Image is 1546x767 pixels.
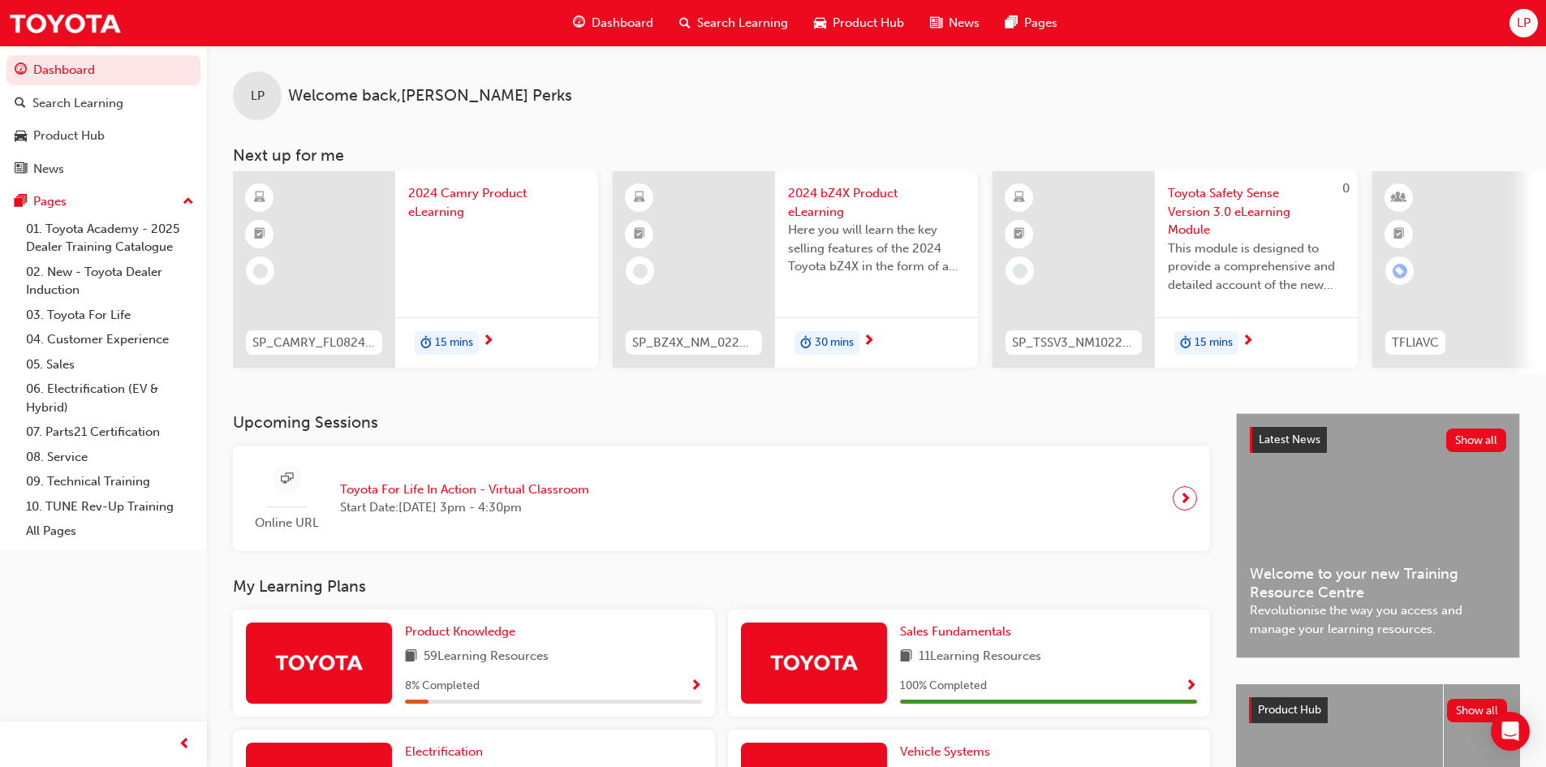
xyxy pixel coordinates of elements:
[183,192,194,213] span: up-icon
[900,743,997,761] a: Vehicle Systems
[405,623,522,641] a: Product Knowledge
[6,154,200,184] a: News
[19,494,200,519] a: 10. TUNE Rev-Up Training
[8,5,122,41] img: Trak
[801,6,917,40] a: car-iconProduct Hub
[233,171,598,368] a: SP_CAMRY_FL0824_EL2024 Camry Product eLearningduration-icon15 mins
[1179,487,1191,510] span: next-icon
[19,260,200,303] a: 02. New - Toyota Dealer Induction
[6,55,200,85] a: Dashboard
[690,679,702,694] span: Show Progress
[1392,334,1439,352] span: TFLIAVC
[993,171,1358,368] a: 0SP_TSSV3_NM1022_ELToyota Safety Sense Version 3.0 eLearning ModuleThis module is designed to pro...
[863,334,875,349] span: next-icon
[233,413,1210,432] h3: Upcoming Sessions
[33,127,105,145] div: Product Hub
[405,647,417,667] span: book-icon
[1342,181,1350,196] span: 0
[405,744,483,759] span: Electrification
[1014,224,1025,245] span: booktick-icon
[1250,565,1506,601] span: Welcome to your new Training Resource Centre
[435,334,473,352] span: 15 mins
[613,171,978,368] a: SP_BZ4X_NM_0224_EL012024 bZ4X Product eLearningHere you will learn the key selling features of th...
[697,14,788,32] span: Search Learning
[900,744,990,759] span: Vehicle Systems
[254,224,265,245] span: booktick-icon
[179,735,191,755] span: prev-icon
[633,264,648,278] span: learningRecordVerb_NONE-icon
[1393,264,1407,278] span: learningRecordVerb_ENROLL-icon
[19,352,200,377] a: 05. Sales
[19,303,200,328] a: 03. Toyota For Life
[679,13,691,33] span: search-icon
[15,129,27,144] span: car-icon
[930,13,942,33] span: news-icon
[15,63,27,78] span: guage-icon
[420,333,432,354] span: duration-icon
[634,224,645,245] span: booktick-icon
[949,14,980,32] span: News
[15,195,27,209] span: pages-icon
[1447,699,1508,722] button: Show all
[1185,676,1197,696] button: Show Progress
[233,577,1210,596] h3: My Learning Plans
[19,217,200,260] a: 01. Toyota Academy - 2025 Dealer Training Catalogue
[405,743,489,761] a: Electrification
[207,146,1546,165] h3: Next up for me
[634,187,645,209] span: learningResourceType_ELEARNING-icon
[1258,703,1321,717] span: Product Hub
[246,514,327,532] span: Online URL
[251,87,265,106] span: LP
[405,677,480,696] span: 8 % Completed
[340,480,589,499] span: Toyota For Life In Action - Virtual Classroom
[1250,427,1506,453] a: Latest NewsShow all
[1242,334,1254,349] span: next-icon
[252,334,376,352] span: SP_CAMRY_FL0824_EL
[1250,601,1506,638] span: Revolutionise the way you access and manage your learning resources.
[1014,187,1025,209] span: learningResourceType_ELEARNING-icon
[769,648,859,676] img: Trak
[900,624,1011,639] span: Sales Fundamentals
[1168,239,1345,295] span: This module is designed to provide a comprehensive and detailed account of the new enhanced Toyot...
[19,377,200,420] a: 06. Electrification (EV & Hybrid)
[900,623,1018,641] a: Sales Fundamentals
[274,648,364,676] img: Trak
[281,469,293,489] span: sessionType_ONLINE_URL-icon
[814,13,826,33] span: car-icon
[788,221,965,276] span: Here you will learn the key selling features of the 2024 Toyota bZ4X in the form of a virtual 6-p...
[19,327,200,352] a: 04. Customer Experience
[1446,429,1507,452] button: Show all
[1024,14,1057,32] span: Pages
[1168,184,1345,239] span: Toyota Safety Sense Version 3.0 eLearning Module
[1185,679,1197,694] span: Show Progress
[33,192,67,211] div: Pages
[1195,334,1233,352] span: 15 mins
[560,6,666,40] a: guage-iconDashboard
[788,184,965,221] span: 2024 bZ4X Product eLearning
[1249,697,1507,723] a: Product HubShow all
[254,187,265,209] span: learningResourceType_ELEARNING-icon
[15,97,26,111] span: search-icon
[815,334,854,352] span: 30 mins
[1180,333,1191,354] span: duration-icon
[1517,14,1531,32] span: LP
[6,52,200,187] button: DashboardSearch LearningProduct HubNews
[690,676,702,696] button: Show Progress
[1509,9,1538,37] button: LP
[6,187,200,217] button: Pages
[1491,712,1530,751] div: Open Intercom Messenger
[1006,13,1018,33] span: pages-icon
[408,184,585,221] span: 2024 Camry Product eLearning
[32,94,123,113] div: Search Learning
[833,14,904,32] span: Product Hub
[6,121,200,151] a: Product Hub
[405,624,515,639] span: Product Knowledge
[246,459,1197,539] a: Online URLToyota For Life In Action - Virtual ClassroomStart Date:[DATE] 3pm - 4:30pm
[19,445,200,470] a: 08. Service
[6,88,200,118] a: Search Learning
[919,647,1041,667] span: 11 Learning Resources
[1012,334,1135,352] span: SP_TSSV3_NM1022_EL
[1013,264,1027,278] span: learningRecordVerb_NONE-icon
